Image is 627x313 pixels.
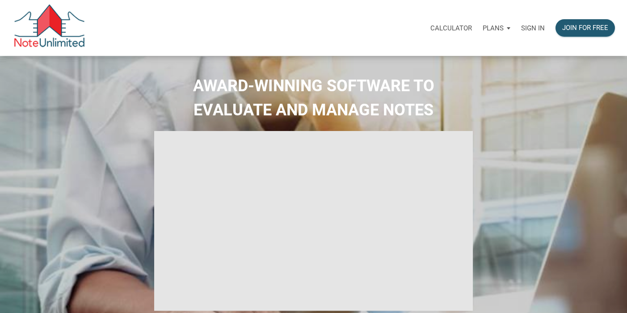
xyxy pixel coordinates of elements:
div: Join for free [562,23,608,33]
button: Plans [477,15,516,42]
a: Calculator [425,14,477,42]
a: Sign in [516,14,550,42]
button: Join for free [555,19,615,37]
p: Calculator [430,24,472,32]
p: Sign in [521,24,545,32]
a: Join for free [550,14,620,42]
a: Plans [477,14,516,42]
iframe: NoteUnlimited [154,131,473,311]
p: Plans [483,24,504,32]
h2: AWARD-WINNING SOFTWARE TO EVALUATE AND MANAGE NOTES [7,74,620,122]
